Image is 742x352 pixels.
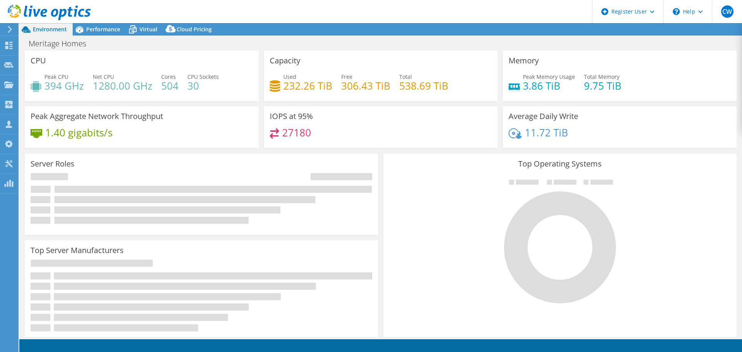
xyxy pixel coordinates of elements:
[584,82,621,90] h4: 9.75 TiB
[187,73,219,80] span: CPU Sockets
[140,26,157,33] span: Virtual
[523,73,575,80] span: Peak Memory Usage
[93,73,114,80] span: Net CPU
[44,73,68,80] span: Peak CPU
[283,82,332,90] h4: 232.26 TiB
[31,56,46,65] h3: CPU
[399,73,412,80] span: Total
[270,56,300,65] h3: Capacity
[399,82,448,90] h4: 538.69 TiB
[86,26,120,33] span: Performance
[44,82,84,90] h4: 394 GHz
[31,160,75,168] h3: Server Roles
[31,246,124,255] h3: Top Server Manufacturers
[389,160,731,168] h3: Top Operating Systems
[177,26,212,33] span: Cloud Pricing
[525,128,568,137] h4: 11.72 TiB
[523,82,575,90] h4: 3.86 TiB
[187,82,219,90] h4: 30
[673,8,680,15] svg: \n
[270,112,313,121] h3: IOPS at 95%
[283,73,296,80] span: Used
[161,73,176,80] span: Cores
[341,82,390,90] h4: 306.43 TiB
[93,82,152,90] h4: 1280.00 GHz
[31,112,163,121] h3: Peak Aggregate Network Throughput
[45,128,112,137] h4: 1.40 gigabits/s
[341,73,352,80] span: Free
[584,73,619,80] span: Total Memory
[33,26,67,33] span: Environment
[721,5,733,18] span: CW
[509,56,539,65] h3: Memory
[509,112,578,121] h3: Average Daily Write
[282,128,311,137] h4: 27180
[161,82,179,90] h4: 504
[25,39,98,48] h1: Meritage Homes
